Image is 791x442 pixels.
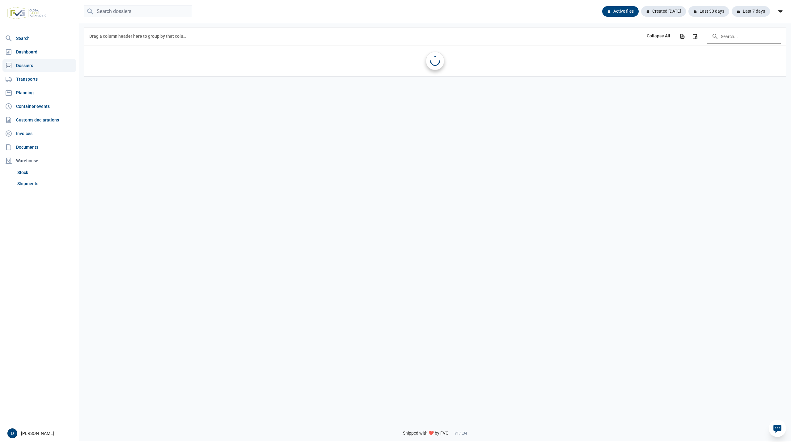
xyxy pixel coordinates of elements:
div: Last 30 days [688,6,729,17]
button: D [7,428,17,438]
a: Planning [2,87,76,99]
a: Container events [2,100,76,113]
a: Shipments [15,178,76,189]
div: Last 7 days [732,6,770,17]
img: FVG - Global freight forwarding [5,5,49,22]
div: Collapse All [647,33,670,39]
a: Dashboard [2,46,76,58]
input: Search in the data grid [707,29,781,44]
div: Active files [602,6,639,17]
a: Stock [15,167,76,178]
a: Invoices [2,127,76,140]
a: Dossiers [2,59,76,72]
input: Search dossiers [84,6,192,18]
a: Search [2,32,76,45]
div: Loading... [430,56,440,66]
a: Customs declarations [2,114,76,126]
div: Column Chooser [689,31,700,42]
div: filter [775,6,786,17]
div: Data grid toolbar [89,28,781,45]
div: Drag a column header here to group by that column [89,31,188,41]
span: - [451,431,452,436]
div: Created [DATE] [641,6,686,17]
div: Warehouse [2,155,76,167]
div: Export all data to Excel [677,31,688,42]
span: v1.1.34 [455,431,467,436]
span: Shipped with ❤️ by FVG [403,431,449,436]
a: Documents [2,141,76,153]
a: Transports [2,73,76,85]
div: [PERSON_NAME] [7,428,75,438]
